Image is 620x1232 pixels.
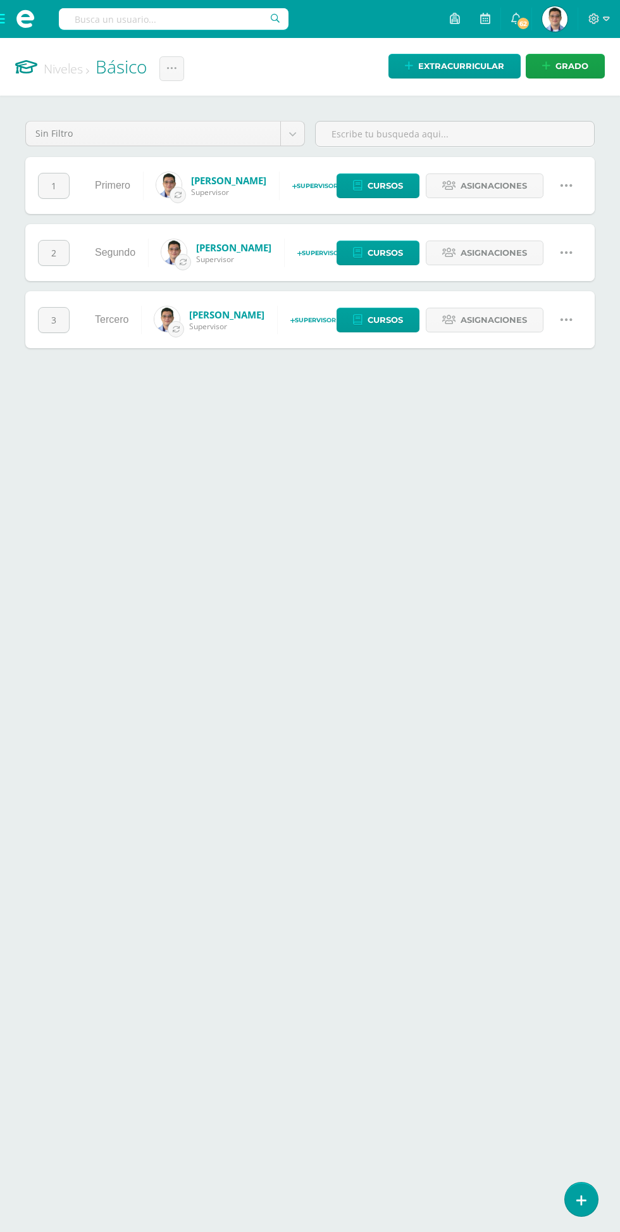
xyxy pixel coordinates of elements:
span: Supervisor [292,182,338,189]
img: af73b71652ad57d3cfb98d003decfcc7.png [542,6,567,32]
input: Busca un usuario... [59,8,288,30]
a: Cursos [337,241,419,265]
input: Escribe tu busqueda aqui... [316,122,594,146]
a: Niveles [44,60,89,77]
a: Asignaciones [426,173,543,198]
a: Cursos [337,308,419,332]
span: Asignaciones [461,241,527,265]
img: 828dc3da83d952870f0c8eb2a42c8d14.png [156,172,182,198]
a: Extracurricular [388,54,521,79]
a: Sin Filtro [26,122,304,146]
a: Primero [95,180,130,191]
img: 828dc3da83d952870f0c8eb2a42c8d14.png [161,239,187,265]
a: Asignaciones [426,241,543,265]
span: 62 [516,16,530,30]
span: Sin Filtro [35,122,271,146]
img: 828dc3da83d952870f0c8eb2a42c8d14.png [154,306,180,332]
span: Supervisor [189,321,264,332]
span: Supervisor [196,254,271,265]
a: Grado [526,54,605,79]
a: Asignaciones [426,308,543,332]
span: Asignaciones [461,308,527,332]
a: [PERSON_NAME] [191,174,266,187]
span: Supervisor [297,249,343,256]
span: Extracurricular [418,54,504,78]
a: Básico [96,54,147,79]
span: Cursos [368,241,403,265]
a: [PERSON_NAME] [196,241,271,254]
span: Cursos [368,174,403,198]
span: Grado [555,54,588,78]
a: Cursos [337,173,419,198]
a: Tercero [95,314,128,325]
span: Supervisor [290,317,336,324]
a: Segundo [95,247,135,258]
span: Cursos [368,308,403,332]
span: Asignaciones [461,174,527,198]
span: Supervisor [191,187,266,198]
a: [PERSON_NAME] [189,308,264,321]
